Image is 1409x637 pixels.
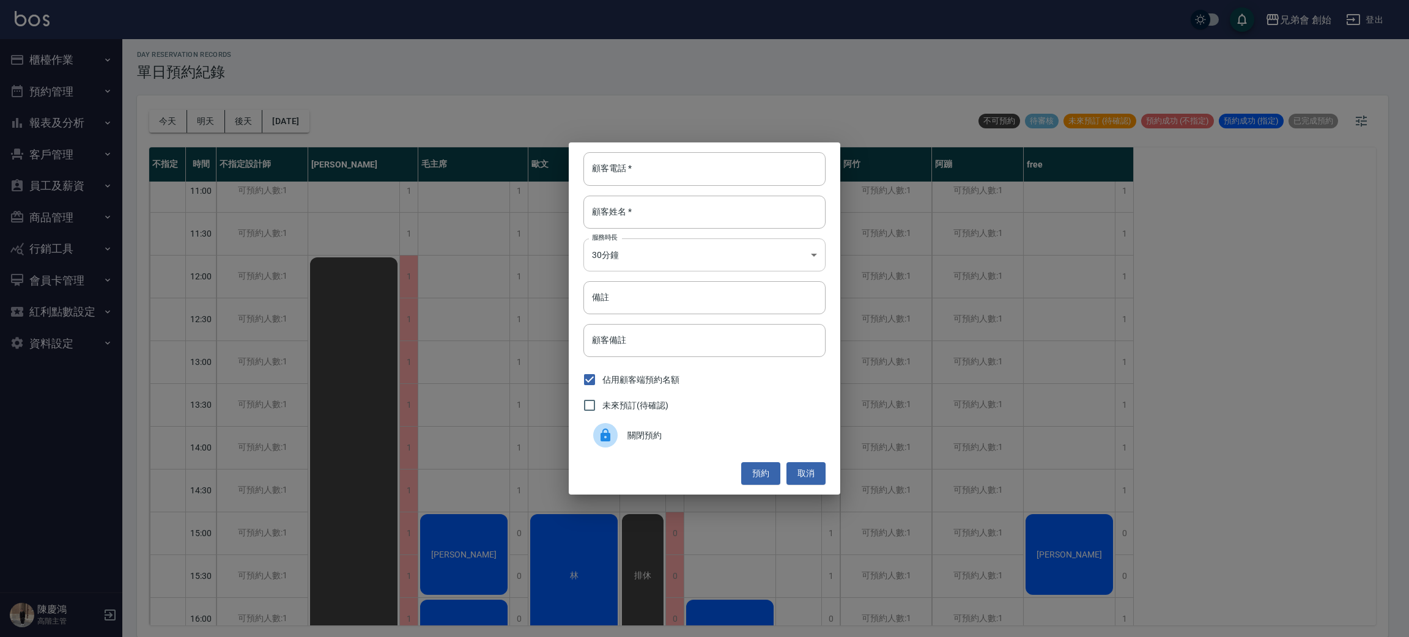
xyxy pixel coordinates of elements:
button: 取消 [786,462,826,485]
span: 佔用顧客端預約名額 [602,374,679,386]
label: 服務時長 [592,233,618,242]
div: 30分鐘 [583,238,826,271]
span: 未來預訂(待確認) [602,399,668,412]
div: 關閉預約 [583,418,826,452]
button: 預約 [741,462,780,485]
span: 關閉預約 [627,429,816,442]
